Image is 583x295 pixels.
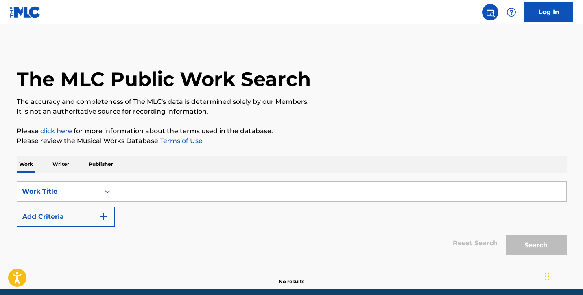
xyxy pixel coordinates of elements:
[17,126,567,136] p: Please for more information about the terms used in the database.
[507,7,516,17] img: help
[17,156,35,173] p: Work
[17,181,567,260] form: Search Form
[279,268,304,285] p: No results
[158,137,203,145] a: Terms of Use
[40,127,72,135] a: click here
[17,97,567,107] p: The accuracy and completeness of The MLC's data is determined solely by our Members.
[545,264,550,288] div: Drag
[485,7,495,17] img: search
[50,156,72,173] p: Writer
[10,6,41,18] img: MLC Logo
[542,256,583,295] iframe: Chat Widget
[503,4,520,20] div: Help
[99,212,109,222] img: 9d2ae6d4665cec9f34b9.svg
[22,187,95,196] div: Work Title
[86,156,116,173] p: Publisher
[17,136,567,146] p: Please review the Musical Works Database
[17,107,567,117] p: It is not an authoritative source for recording information.
[17,207,115,227] button: Add Criteria
[524,2,573,22] a: Log In
[17,67,311,91] h1: The MLC Public Work Search
[482,4,498,20] a: Public Search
